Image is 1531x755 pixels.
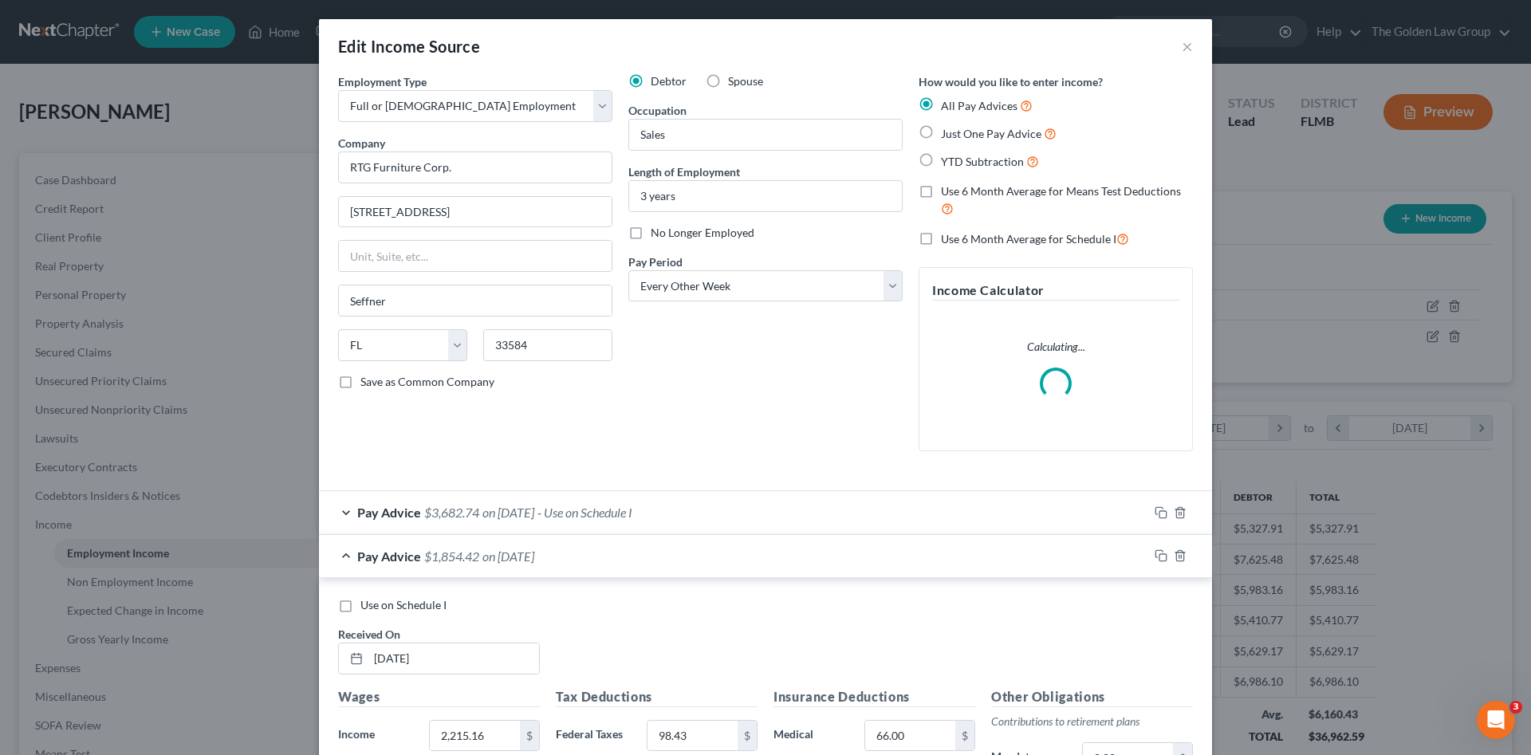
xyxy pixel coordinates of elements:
span: All Pay Advices [941,99,1017,112]
input: ex: 2 years [629,181,902,211]
input: 0.00 [430,721,520,751]
span: Just One Pay Advice [941,127,1041,140]
input: 0.00 [647,721,738,751]
span: 3 [1509,701,1522,714]
span: Use 6 Month Average for Schedule I [941,232,1116,246]
label: How would you like to enter income? [919,73,1103,90]
input: -- [629,120,902,150]
label: Medical [765,720,856,752]
h5: Tax Deductions [556,687,758,707]
input: Enter city... [339,285,612,316]
label: Length of Employment [628,163,740,180]
span: on [DATE] [482,549,534,564]
span: $1,854.42 [424,549,479,564]
span: Company [338,136,385,150]
span: YTD Subtraction [941,155,1024,168]
input: Enter address... [339,197,612,227]
span: No Longer Employed [651,226,754,239]
span: Employment Type [338,75,427,88]
input: 0.00 [865,721,955,751]
h5: Other Obligations [991,687,1193,707]
div: Edit Income Source [338,35,480,57]
input: Search company by name... [338,151,612,183]
span: Received On [338,627,400,641]
div: $ [520,721,539,751]
span: Pay Advice [357,505,421,520]
div: $ [738,721,757,751]
span: Pay Period [628,255,683,269]
div: $ [955,721,974,751]
h5: Insurance Deductions [773,687,975,707]
span: - Use on Schedule I [537,505,632,520]
span: Save as Common Company [360,375,494,388]
input: Unit, Suite, etc... [339,241,612,271]
h5: Wages [338,687,540,707]
label: Federal Taxes [548,720,639,752]
span: Debtor [651,74,687,88]
input: Enter zip... [483,329,612,361]
span: Spouse [728,74,763,88]
label: Occupation [628,102,687,119]
span: Income [338,727,375,741]
h5: Income Calculator [932,281,1179,301]
span: $3,682.74 [424,505,479,520]
p: Calculating... [932,339,1179,355]
button: × [1182,37,1193,56]
span: Use on Schedule I [360,598,447,611]
iframe: Intercom live chat [1477,701,1515,739]
span: Pay Advice [357,549,421,564]
span: on [DATE] [482,505,534,520]
input: MM/DD/YYYY [368,643,539,674]
span: Use 6 Month Average for Means Test Deductions [941,184,1181,198]
p: Contributions to retirement plans [991,714,1193,729]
